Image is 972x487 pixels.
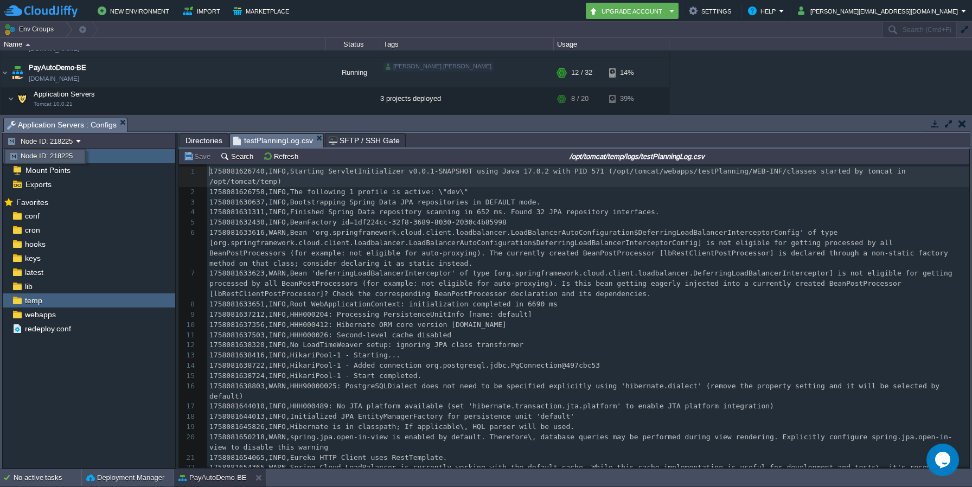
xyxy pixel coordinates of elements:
span: 1758081645826,INFO,Hibernate is in classpath; If applicable\, HQL parser will be used. [209,422,574,431]
a: keys [23,253,42,263]
div: 2 [179,187,197,197]
div: 8 / 20 [571,88,589,110]
div: 17 [179,401,197,412]
iframe: chat widget [926,444,961,476]
span: SFTP / SSH Gate [329,134,400,147]
img: CloudJiffy [4,4,78,18]
a: hooks [23,239,47,249]
span: 1758081633616,WARN,Bean 'org.springframework.cloud.client.loadbalancer.LoadBalancerAutoConfigurat... [209,228,952,267]
div: 8 [179,299,197,310]
button: Search [220,151,257,161]
div: 6 [179,228,197,238]
span: 1758081631311,INFO,Finished Spring Data repository scanning in 652 ms. Found 32 JPA repository in... [209,208,660,216]
a: Favorites [14,198,50,207]
div: Running [326,58,380,87]
a: latest [23,267,45,277]
button: PayAutoDemo-BE [178,472,247,483]
a: PayAutoDemo-BE [29,62,86,73]
button: Node ID: 218225 [7,136,76,146]
button: Upgrade Account [589,4,666,17]
span: Node ID: 218225 [21,152,73,160]
div: 4 [179,207,197,217]
button: Save [183,151,214,161]
a: cron [23,225,42,235]
div: 18 [179,412,197,422]
div: 16 [179,381,197,392]
span: 1758081654065,INFO,Eureka HTTP Client uses RestTemplate. [209,453,447,462]
img: AMDAwAAAACH5BAEAAAAALAAAAAABAAEAAAICRAEAOw== [8,88,14,110]
span: Application Servers : Configs [7,118,117,132]
div: 13 [179,350,197,361]
a: lib [23,281,34,291]
div: 12 [179,340,197,350]
a: [DOMAIN_NAME] [29,73,79,84]
div: 22 [179,463,197,473]
span: 1758081644010,INFO,HHH000489: No JTA platform available (set 'hibernate.transaction.jta.platform'... [209,402,774,410]
div: 8 / 20 [571,110,586,127]
div: 12 / 32 [571,58,592,87]
span: webapps [23,310,57,319]
span: Directories [186,134,222,147]
a: Application ServersTomcat 10.0.21 [33,90,97,98]
div: Name [1,38,325,50]
button: Marketplace [233,4,292,17]
a: temp [23,296,44,305]
span: Tomcat 10.0.21 [34,101,73,107]
div: 11 [179,330,197,341]
button: [PERSON_NAME][EMAIL_ADDRESS][DOMAIN_NAME] [798,4,961,17]
span: 1758081644013,INFO,Initialized JPA EntityManagerFactory for persistence unit 'default' [209,412,574,420]
div: 5 [179,217,197,228]
span: testPlanningLog.csv [233,134,313,148]
a: Exports [23,180,53,189]
span: 1758081638724,INFO,HikariPool-1 - Start completed. [209,371,421,380]
div: 19 [179,422,197,432]
button: Import [183,4,223,17]
div: 14 [179,361,197,371]
button: New Environment [98,4,172,17]
a: conf [23,211,41,221]
img: AMDAwAAAACH5BAEAAAAALAAAAAABAAEAAAICRAEAOw== [29,110,44,127]
div: 21 [179,453,197,463]
img: AMDAwAAAACH5BAEAAAAALAAAAAABAAEAAAICRAEAOw== [23,110,29,127]
button: Help [748,4,779,17]
span: 1758081638320,INFO,No LoadTimeWeaver setup: ignoring JPA class transformer [209,341,523,349]
div: No active tasks [14,469,81,486]
div: 10 [179,320,197,330]
span: 1758081637212,INFO,HHH000204: Processing PersistenceUnitInfo [name: default] [209,310,532,318]
a: redeploy.conf [23,324,73,334]
div: 39% [609,110,644,127]
img: AMDAwAAAACH5BAEAAAAALAAAAAABAAEAAAICRAEAOw== [1,58,9,87]
span: 1758081626758,INFO,The following 1 profile is active: \"dev\" [209,188,468,196]
div: 9 [179,310,197,320]
span: 1758081638722,INFO,HikariPool-1 - Added connection org.postgresql.jdbc.PgConnection@497cbc53 [209,361,600,369]
li: /opt/tomcat/temp/logs/testPlanningLog.csv [229,133,324,147]
div: 15 [179,371,197,381]
span: 1758081630637,INFO,Bootstrapping Spring Data JPA repositories in DEFAULT mode. [209,198,540,206]
a: Mount Points [23,165,72,175]
div: 39% [609,88,644,110]
div: Status [327,38,380,50]
span: 1758081638416,INFO,HikariPool-1 - Starting... [209,351,400,359]
span: Favorites [14,197,50,207]
img: AMDAwAAAACH5BAEAAAAALAAAAAABAAEAAAICRAEAOw== [15,88,30,110]
button: Refresh [263,151,302,161]
span: 1758081633623,WARN,Bean 'deferringLoadBalancerInterceptor' of type [org.springframework.cloud.cli... [209,269,957,298]
div: 1 [179,166,197,177]
span: 1758081650218,WARN,spring.jpa.open-in-view is enabled by default. Therefore\, database queries ma... [209,433,952,451]
span: 1758081632430,INFO,BeanFactory id=1df224cc-32f8-3689-8030-2030c4b85998 [209,218,507,226]
a: Node ID: 218225 [6,150,84,162]
span: 1758081638803,WARN,HHH90000025: PostgreSQLDialect does not need to be specified explicitly using ... [209,382,944,400]
span: 1758081637503,INFO,HHH000026: Second-level cache disabled [209,331,451,339]
div: Usage [554,38,669,50]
